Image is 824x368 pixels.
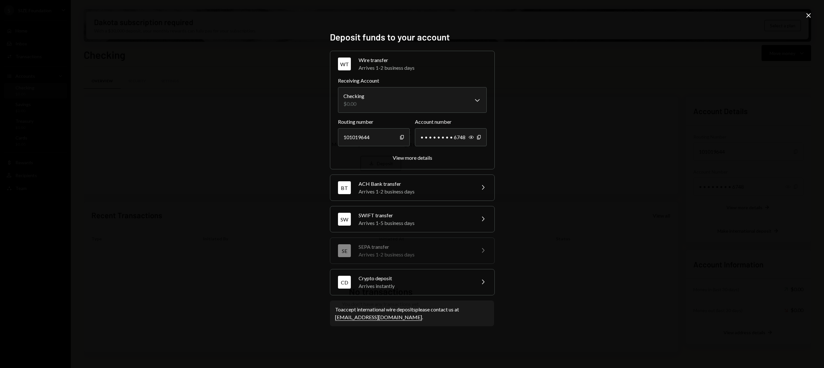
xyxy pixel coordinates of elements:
a: [EMAIL_ADDRESS][DOMAIN_NAME] [335,314,422,321]
div: SWIFT transfer [359,211,471,219]
h2: Deposit funds to your account [330,31,494,43]
div: WT [338,58,351,70]
div: 101019644 [338,128,410,146]
button: CDCrypto depositArrives instantly [330,269,494,295]
div: CD [338,276,351,289]
button: WTWire transferArrives 1-2 business days [330,51,494,77]
div: Crypto deposit [359,274,471,282]
button: SESEPA transferArrives 1-2 business days [330,238,494,264]
div: SE [338,244,351,257]
div: Arrives 1-2 business days [359,188,471,195]
button: Receiving Account [338,87,487,113]
div: To accept international wire deposits please contact us at . [335,306,489,321]
div: BT [338,181,351,194]
button: BTACH Bank transferArrives 1-2 business days [330,175,494,201]
label: Routing number [338,118,410,126]
div: Wire transfer [359,56,487,64]
label: Receiving Account [338,77,487,85]
div: ACH Bank transfer [359,180,471,188]
div: View more details [393,155,432,161]
div: Arrives instantly [359,282,471,290]
button: SWSWIFT transferArrives 1-5 business days [330,206,494,232]
div: Arrives 1-2 business days [359,251,471,258]
div: SEPA transfer [359,243,471,251]
div: • • • • • • • • 6748 [415,128,487,146]
div: WTWire transferArrives 1-2 business days [338,77,487,161]
div: Arrives 1-2 business days [359,64,487,72]
div: SW [338,213,351,226]
label: Account number [415,118,487,126]
button: View more details [393,155,432,161]
div: Arrives 1-5 business days [359,219,471,227]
